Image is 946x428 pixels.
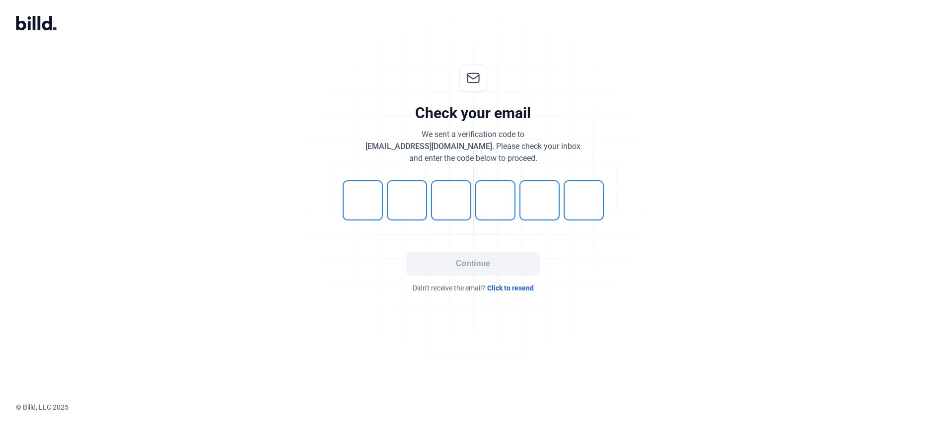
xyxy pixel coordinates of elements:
[16,402,946,412] div: © Billd, LLC 2025
[365,129,581,164] div: We sent a verification code to . Please check your inbox and enter the code below to proceed.
[415,104,531,123] div: Check your email
[324,283,622,293] div: Didn't receive the email?
[487,283,534,293] span: Click to resend
[365,142,492,151] span: [EMAIL_ADDRESS][DOMAIN_NAME]
[406,252,540,275] button: Continue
